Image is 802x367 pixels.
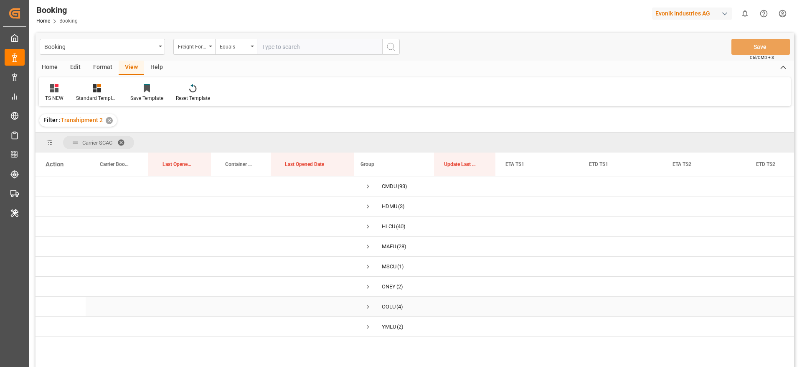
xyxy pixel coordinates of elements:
[396,217,406,236] span: (40)
[382,39,400,55] button: search button
[382,237,396,256] div: MAEU
[46,161,63,168] div: Action
[382,217,395,236] div: HLCU
[756,161,775,167] span: ETD TS2
[215,39,257,55] button: open menu
[36,217,354,237] div: Press SPACE to select this row.
[750,54,774,61] span: Ctrl/CMD + S
[36,317,354,337] div: Press SPACE to select this row.
[396,297,403,316] span: (4)
[36,4,78,16] div: Booking
[178,41,206,51] div: Freight Forwarder's Reference No.
[396,277,403,296] span: (2)
[589,161,608,167] span: ETD TS1
[257,39,382,55] input: Type to search
[444,161,478,167] span: Update Last Opened By
[40,39,165,55] button: open menu
[61,117,103,123] span: Transhipment 2
[382,257,396,276] div: MSCU
[64,61,87,75] div: Edit
[397,237,406,256] span: (28)
[144,61,169,75] div: Help
[398,197,405,216] span: (3)
[382,197,397,216] div: HDMU
[505,161,524,167] span: ETA TS1
[36,18,50,24] a: Home
[382,177,397,196] div: CMDU
[76,94,118,102] div: Standard Templates
[673,161,691,167] span: ETA TS2
[382,317,396,336] div: YMLU
[45,94,63,102] div: TS NEW
[162,161,193,167] span: Last Opened By
[285,161,324,167] span: Last Opened Date
[736,4,754,23] button: show 0 new notifications
[398,177,407,196] span: (93)
[382,297,396,316] div: OOLU
[652,8,732,20] div: Evonik Industries AG
[87,61,119,75] div: Format
[106,117,113,124] div: ✕
[36,196,354,217] div: Press SPACE to select this row.
[225,161,253,167] span: Container No.
[100,161,131,167] span: Carrier Booking No.
[220,41,248,51] div: Equals
[382,277,396,296] div: ONEY
[173,39,215,55] button: open menu
[119,61,144,75] div: View
[360,161,374,167] span: Group
[130,94,163,102] div: Save Template
[36,237,354,257] div: Press SPACE to select this row.
[36,61,64,75] div: Home
[43,117,61,123] span: Filter :
[36,277,354,297] div: Press SPACE to select this row.
[36,297,354,317] div: Press SPACE to select this row.
[36,257,354,277] div: Press SPACE to select this row.
[754,4,773,23] button: Help Center
[397,317,404,336] span: (2)
[652,5,736,21] button: Evonik Industries AG
[397,257,404,276] span: (1)
[44,41,156,51] div: Booking
[82,140,112,146] span: Carrier SCAC
[36,176,354,196] div: Press SPACE to select this row.
[731,39,790,55] button: Save
[176,94,210,102] div: Reset Template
